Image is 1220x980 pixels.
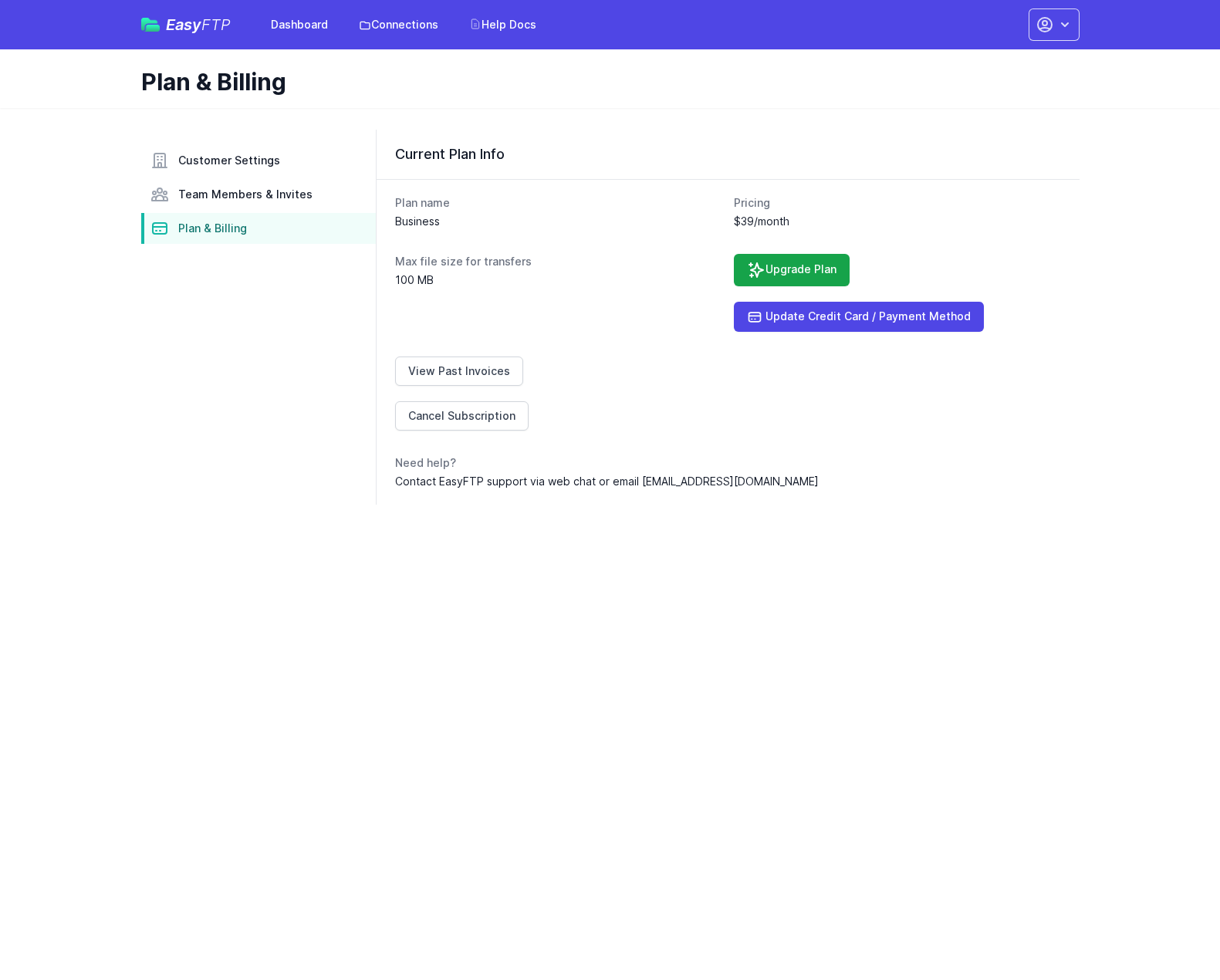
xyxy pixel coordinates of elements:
[395,214,722,229] dd: Business
[178,187,313,202] span: Team Members & Invites
[395,401,529,431] a: Cancel Subscription
[350,11,448,39] a: Connections
[141,145,376,176] a: Customer Settings
[734,195,1061,211] dt: Pricing
[201,15,231,34] span: FTP
[395,357,523,386] a: View Past Invoices
[395,254,722,269] dt: Max file size for transfers
[734,302,984,332] a: Update Credit Card / Payment Method
[141,68,1067,96] h1: Plan & Billing
[395,145,1061,164] h3: Current Plan Info
[141,179,376,210] a: Team Members & Invites
[395,272,722,288] dd: 100 MB
[178,221,247,236] span: Plan & Billing
[395,474,1061,489] dd: Contact EasyFTP support via web chat or email [EMAIL_ADDRESS][DOMAIN_NAME]
[141,18,160,32] img: easyftp_logo.png
[262,11,337,39] a: Dashboard
[395,455,1061,471] dt: Need help?
[460,11,546,39] a: Help Docs
[734,254,850,286] a: Upgrade Plan
[178,153,280,168] span: Customer Settings
[734,214,1061,229] dd: $39/month
[141,213,376,244] a: Plan & Billing
[141,17,231,32] a: EasyFTP
[166,17,231,32] span: Easy
[395,195,722,211] dt: Plan name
